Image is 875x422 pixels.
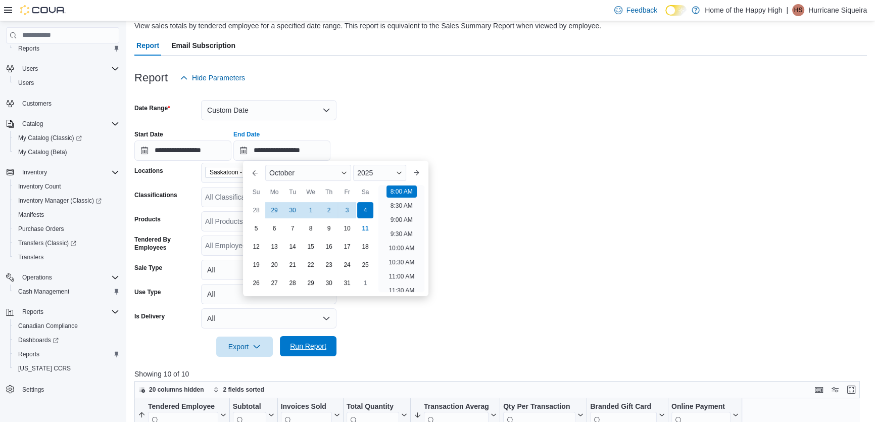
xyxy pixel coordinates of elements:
a: Manifests [14,209,48,221]
a: Customers [18,98,56,110]
div: day-29 [303,275,319,291]
button: Keyboard shortcuts [813,384,825,396]
span: Customers [22,100,52,108]
input: Press the down key to enter a popover containing a calendar. Press the escape key to close the po... [233,140,330,161]
div: day-17 [339,239,355,255]
div: day-10 [339,220,355,237]
div: day-13 [266,239,282,255]
a: Inventory Count [14,180,65,193]
div: day-25 [357,257,373,273]
button: Customers [2,96,123,111]
div: day-8 [303,220,319,237]
span: Dashboards [18,336,59,344]
li: 9:00 AM [386,214,417,226]
span: Washington CCRS [14,362,119,374]
span: Users [22,65,38,73]
div: Su [248,184,264,200]
p: Showing 10 of 10 [134,369,867,379]
button: Users [10,76,123,90]
button: Cash Management [10,285,123,299]
span: Transfers (Classic) [18,239,76,247]
span: Cash Management [14,286,119,298]
div: day-1 [357,275,373,291]
span: Inventory Count [14,180,119,193]
div: day-29 [266,202,282,218]
div: day-22 [303,257,319,273]
span: My Catalog (Classic) [18,134,82,142]
div: Tu [284,184,301,200]
span: Feedback [626,5,657,15]
div: Online Payment [671,402,731,411]
button: Operations [18,271,56,284]
a: Reports [14,42,43,55]
span: Manifests [14,209,119,221]
div: Button. Open the year selector. 2025 is currently selected. [353,165,406,181]
a: Transfers (Classic) [14,237,80,249]
a: Dashboards [10,333,123,347]
div: day-2 [321,202,337,218]
div: Total Quantity [347,402,399,411]
button: 2 fields sorted [209,384,268,396]
div: October, 2025 [247,201,374,292]
a: Inventory Manager (Classic) [14,195,106,207]
span: Settings [22,386,44,394]
p: | [786,4,788,16]
span: Reports [18,44,39,53]
a: Cash Management [14,286,73,298]
div: day-14 [284,239,301,255]
span: Reports [18,350,39,358]
div: Branded Gift Card [590,402,657,411]
button: Inventory [2,165,123,179]
div: day-9 [321,220,337,237]
button: Users [2,62,123,76]
span: My Catalog (Beta) [14,146,119,158]
a: Transfers [14,251,47,263]
div: Qty Per Transaction [503,402,575,411]
button: Display options [829,384,841,396]
div: Hurricane Siqueira [792,4,804,16]
span: Transfers [14,251,119,263]
div: day-21 [284,257,301,273]
div: day-28 [248,202,264,218]
label: Date Range [134,104,170,112]
button: 20 columns hidden [135,384,208,396]
div: Invoices Sold [281,402,332,411]
span: Export [222,337,267,357]
span: Manifests [18,211,44,219]
button: Catalog [2,117,123,131]
span: My Catalog (Classic) [14,132,119,144]
div: Sa [357,184,373,200]
div: day-6 [266,220,282,237]
li: 9:30 AM [386,228,417,240]
li: 8:00 AM [386,185,417,198]
a: Inventory Manager (Classic) [10,194,123,208]
label: Start Date [134,130,163,138]
div: View sales totals by tendered employee for a specified date range. This report is equivalent to t... [134,21,601,31]
a: Purchase Orders [14,223,68,235]
label: Locations [134,167,163,175]
input: Dark Mode [665,5,687,16]
div: day-7 [284,220,301,237]
span: Inventory [18,166,119,178]
span: Email Subscription [171,35,235,56]
button: Inventory Count [10,179,123,194]
button: Purchase Orders [10,222,123,236]
div: day-5 [248,220,264,237]
div: day-30 [321,275,337,291]
label: Tendered By Employees [134,236,197,252]
button: Previous Month [247,165,263,181]
div: day-19 [248,257,264,273]
a: My Catalog (Classic) [10,131,123,145]
span: Reports [14,348,119,360]
nav: Complex example [6,45,119,421]
button: All [201,284,336,304]
span: Operations [18,271,119,284]
span: Reports [18,306,119,318]
button: Run Report [280,336,336,356]
span: [US_STATE] CCRS [18,364,71,372]
button: Reports [10,41,123,56]
div: day-12 [248,239,264,255]
div: Transaction Average [424,402,489,411]
span: Inventory Manager (Classic) [14,195,119,207]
